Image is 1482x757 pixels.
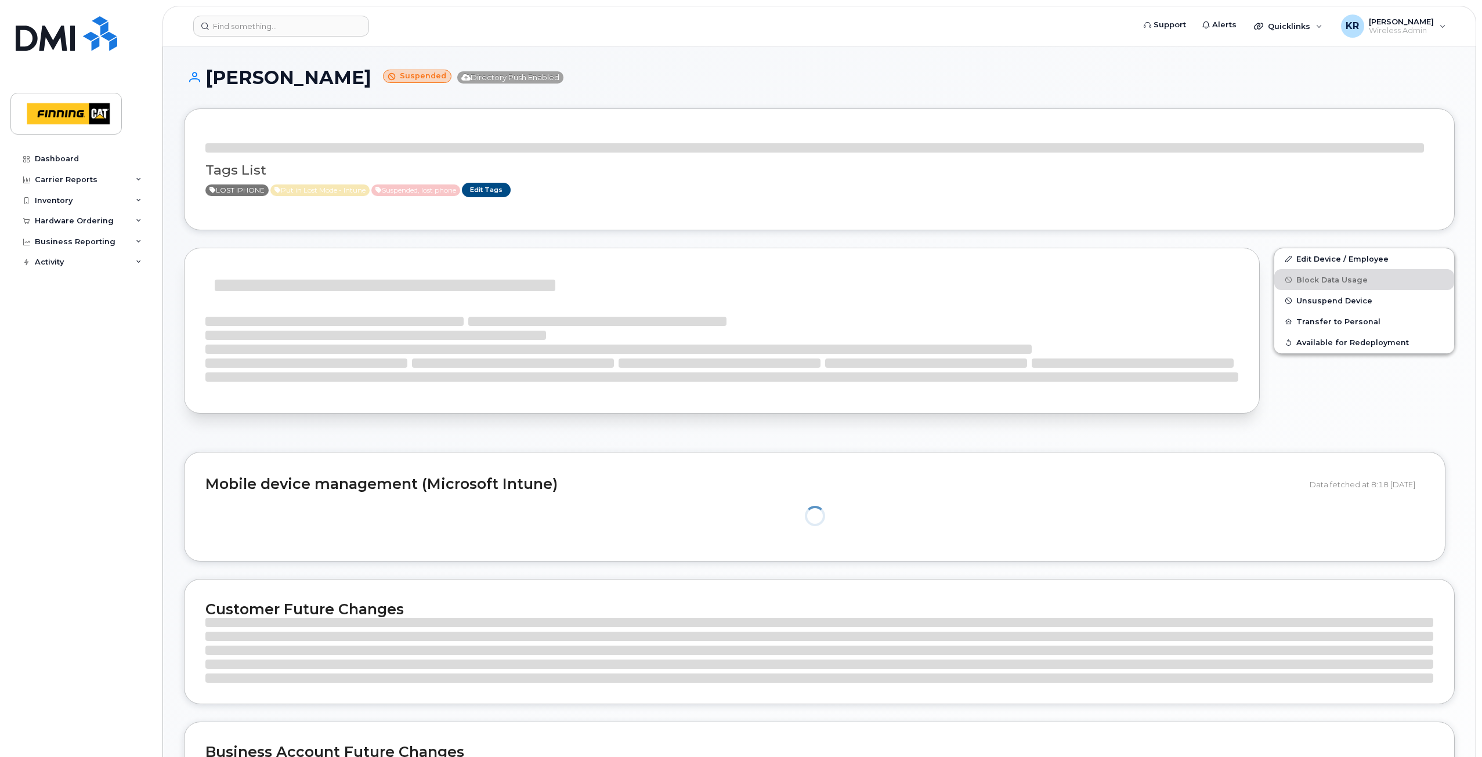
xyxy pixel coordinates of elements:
[205,600,1433,618] h2: Customer Future Changes
[457,71,563,84] span: Directory Push Enabled
[462,183,511,197] a: Edit Tags
[184,67,1455,88] h1: [PERSON_NAME]
[205,163,1433,178] h3: Tags List
[1296,296,1372,305] span: Unsuspend Device
[371,184,460,196] span: Active
[1296,338,1409,347] span: Available for Redeployment
[1274,269,1454,290] button: Block Data Usage
[205,184,269,196] span: Active
[1274,311,1454,332] button: Transfer to Personal
[383,70,451,83] small: Suspended
[1274,290,1454,311] button: Unsuspend Device
[1310,473,1424,495] div: Data fetched at 8:18 [DATE]
[1274,332,1454,353] button: Available for Redeployment
[205,476,1301,492] h2: Mobile device management (Microsoft Intune)
[1274,248,1454,269] a: Edit Device / Employee
[270,184,370,196] span: Active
